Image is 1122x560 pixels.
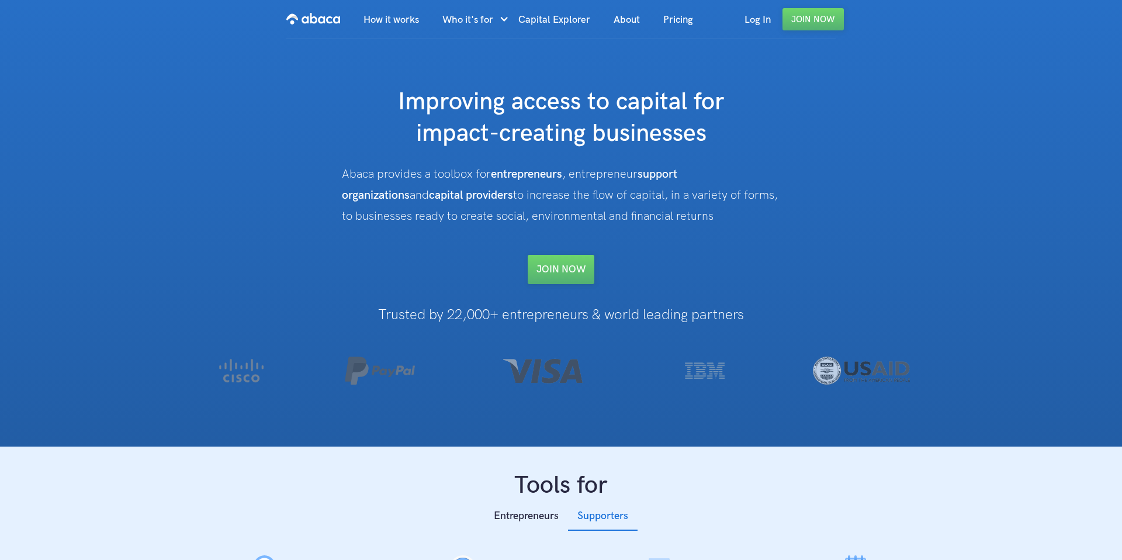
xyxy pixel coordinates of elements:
div: Abaca provides a toolbox for , entrepreneur and to increase the flow of capital, in a variety of ... [342,164,780,227]
a: Join NOW [528,255,594,284]
h1: Tools for [168,470,954,502]
div: Entrepreneurs [494,507,559,525]
h1: Trusted by 22,000+ entrepreneurs & world leading partners [168,307,954,323]
h1: Improving access to capital for impact-creating businesses [327,87,795,150]
div: Supporters [577,507,628,525]
strong: capital providers [429,188,513,202]
img: Abaca logo [286,9,340,28]
strong: entrepreneurs [491,167,562,181]
a: Join Now [782,8,844,30]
